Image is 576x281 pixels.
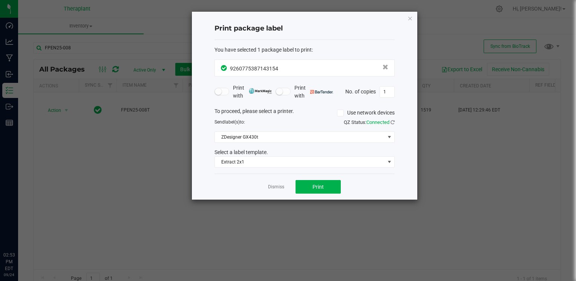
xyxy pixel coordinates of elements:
span: 9260775387143154 [230,66,278,72]
span: Connected [366,119,389,125]
iframe: Resource center [8,221,30,243]
button: Print [296,180,341,194]
div: : [214,46,395,54]
div: Select a label template. [209,148,400,156]
span: Send to: [214,119,245,125]
img: bartender.png [310,90,333,94]
span: Print with [294,84,333,100]
span: Print [313,184,324,190]
h4: Print package label [214,24,395,34]
span: Extract 2x1 [215,157,385,167]
img: mark_magic_cybra.png [249,88,272,94]
div: To proceed, please select a printer. [209,107,400,119]
iframe: Resource center unread badge [22,220,31,229]
span: Print with [233,84,272,100]
span: In Sync [221,64,228,72]
label: Use network devices [337,109,395,117]
span: You have selected 1 package label to print [214,47,312,53]
a: Dismiss [268,184,284,190]
span: QZ Status: [344,119,395,125]
span: label(s) [225,119,240,125]
span: ZDesigner GX430t [215,132,385,142]
span: No. of copies [345,88,376,94]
